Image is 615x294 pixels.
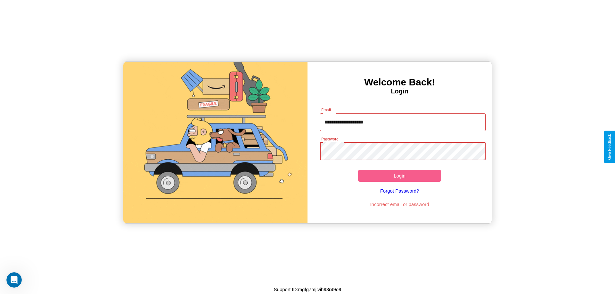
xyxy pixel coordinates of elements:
iframe: Intercom live chat [6,272,22,288]
a: Forgot Password? [317,182,483,200]
p: Incorrect email or password [317,200,483,209]
button: Login [358,170,441,182]
h3: Welcome Back! [307,77,492,88]
h4: Login [307,88,492,95]
img: gif [123,62,307,223]
div: Give Feedback [607,134,612,160]
label: Email [321,107,331,113]
p: Support ID: mgfg7mjlvih93r49o9 [274,285,341,294]
label: Password [321,136,338,142]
